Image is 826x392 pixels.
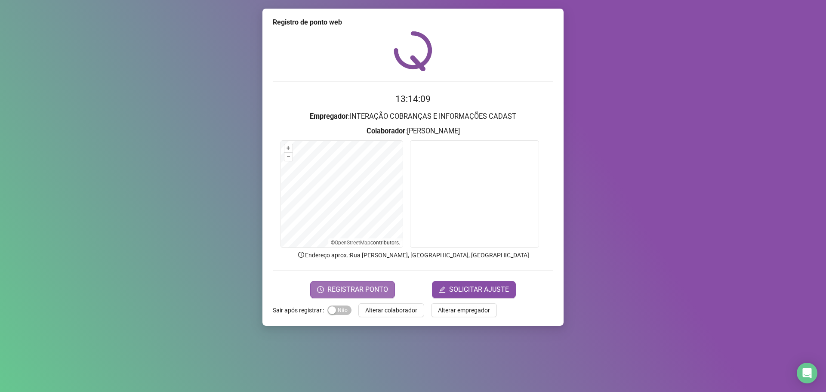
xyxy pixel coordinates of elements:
[273,17,553,28] div: Registro de ponto web
[297,251,305,259] span: info-circle
[367,127,405,135] strong: Colaborador
[358,303,424,317] button: Alterar colaborador
[273,250,553,260] p: Endereço aprox. : Rua [PERSON_NAME], [GEOGRAPHIC_DATA], [GEOGRAPHIC_DATA]
[327,284,388,295] span: REGISTRAR PONTO
[310,281,395,298] button: REGISTRAR PONTO
[317,286,324,293] span: clock-circle
[394,31,432,71] img: QRPoint
[431,303,497,317] button: Alterar empregador
[284,144,293,152] button: +
[331,240,400,246] li: © contributors.
[438,306,490,315] span: Alterar empregador
[284,153,293,161] button: –
[273,111,553,122] h3: : INTERAÇÃO COBRANÇAS E INFORMAÇÕES CADAST
[335,240,370,246] a: OpenStreetMap
[310,112,348,120] strong: Empregador
[365,306,417,315] span: Alterar colaborador
[432,281,516,298] button: editSOLICITAR AJUSTE
[273,303,327,317] label: Sair após registrar
[395,94,431,104] time: 13:14:09
[273,126,553,137] h3: : [PERSON_NAME]
[449,284,509,295] span: SOLICITAR AJUSTE
[797,363,817,383] div: Open Intercom Messenger
[439,286,446,293] span: edit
